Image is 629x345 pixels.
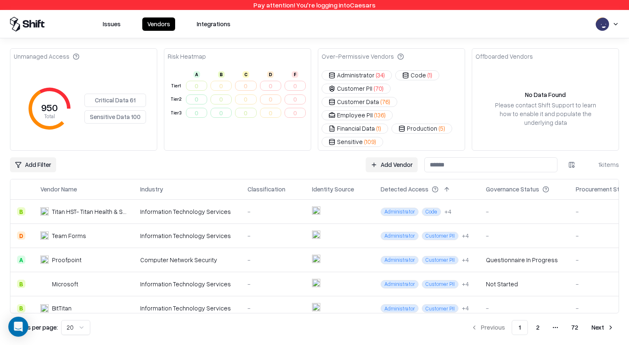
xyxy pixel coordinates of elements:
[322,52,404,61] div: Over-Permissive Vendors
[381,185,428,194] div: Detected Access
[366,157,418,172] a: Add Vendor
[475,52,533,61] div: Offboarded Vendors
[248,280,299,288] div: -
[40,207,49,216] img: Titan HST- Titan Health & Security Technologies, Inc.
[10,157,56,172] button: Add Filter
[381,232,419,240] span: Administrator
[40,185,77,194] div: Vendor Name
[312,255,320,263] img: entra.microsoft.com
[374,111,386,119] span: ( 136 )
[462,280,469,288] button: +4
[422,208,441,216] span: Code
[462,256,469,264] div: + 4
[243,71,249,78] div: C
[462,231,469,240] button: +4
[248,231,299,240] div: -
[587,320,619,335] button: Next
[486,207,562,216] div: -
[40,231,49,240] img: Team Forms
[140,207,234,216] div: Information Technology Services
[14,52,79,61] div: Unmanaged Access
[17,280,25,288] div: B
[312,303,320,311] img: entra.microsoft.com
[530,320,546,335] button: 2
[312,279,320,287] img: entra.microsoft.com
[169,96,183,103] div: Tier 2
[168,52,206,61] div: Risk Heatmap
[84,94,146,107] button: Critical Data 61
[40,304,49,313] img: BitTitan
[322,70,392,80] button: Administrator(34)
[169,109,183,117] div: Tier 3
[512,320,528,335] button: 1
[218,71,225,78] div: B
[312,185,354,194] div: Identity Source
[486,185,539,194] div: Governance Status
[8,317,28,337] div: Open Intercom Messenger
[565,320,585,335] button: 72
[84,110,146,124] button: Sensitive Data 100
[381,97,390,106] span: ( 76 )
[140,256,234,264] div: Computer Network Security
[52,256,82,264] div: Proofpoint
[439,124,445,133] span: ( 5 )
[381,208,419,216] span: Administrator
[462,304,469,313] div: + 4
[462,280,469,288] div: + 4
[267,71,274,78] div: D
[422,232,458,240] span: Customer PII
[322,97,397,107] button: Customer Data(76)
[192,17,235,31] button: Integrations
[324,206,332,215] img: okta.com
[381,304,419,313] span: Administrator
[381,280,419,288] span: Administrator
[324,255,332,263] img: okta.com
[17,231,25,240] div: D
[98,17,126,31] button: Issues
[444,207,451,216] button: +4
[10,323,58,332] p: Results per page:
[322,124,388,134] button: Financial Data(1)
[422,304,458,313] span: Customer PII
[525,90,566,99] div: No Data Found
[140,231,234,240] div: Information Technology Services
[248,207,299,216] div: -
[428,71,432,79] span: ( 1 )
[391,124,452,134] button: Production(5)
[322,137,383,147] button: Sensitive(109)
[312,206,320,215] img: entra.microsoft.com
[492,101,599,127] div: Please contact Shift Support to learn how to enable it and populate the underlying data
[17,207,25,216] div: B
[52,207,127,216] div: Titan HST- Titan Health & Security Technologies, Inc.
[17,304,25,313] div: B
[324,279,332,287] img: microsoft365.com
[322,84,391,94] button: Customer PII(70)
[422,256,458,264] span: Customer PII
[52,231,86,240] div: Team Forms
[462,231,469,240] div: + 4
[364,137,376,146] span: ( 109 )
[40,280,49,288] img: Microsoft
[486,280,518,288] div: Not Started
[374,84,384,93] span: ( 70 )
[466,320,619,335] nav: pagination
[312,231,320,239] img: entra.microsoft.com
[395,70,439,80] button: Code(1)
[193,71,200,78] div: A
[52,304,72,313] div: BitTitan
[335,279,344,287] img: okta.com
[462,256,469,264] button: +4
[140,185,163,194] div: Industry
[486,256,558,264] div: Questionnaire In Progress
[486,231,562,240] div: -
[486,304,562,313] div: -
[248,304,299,313] div: -
[40,256,49,264] img: Proofpoint
[248,256,299,264] div: -
[17,256,25,264] div: A
[444,207,451,216] div: + 4
[376,124,381,133] span: ( 1 )
[422,280,458,288] span: Customer PII
[52,280,78,288] div: Microsoft
[142,17,175,31] button: Vendors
